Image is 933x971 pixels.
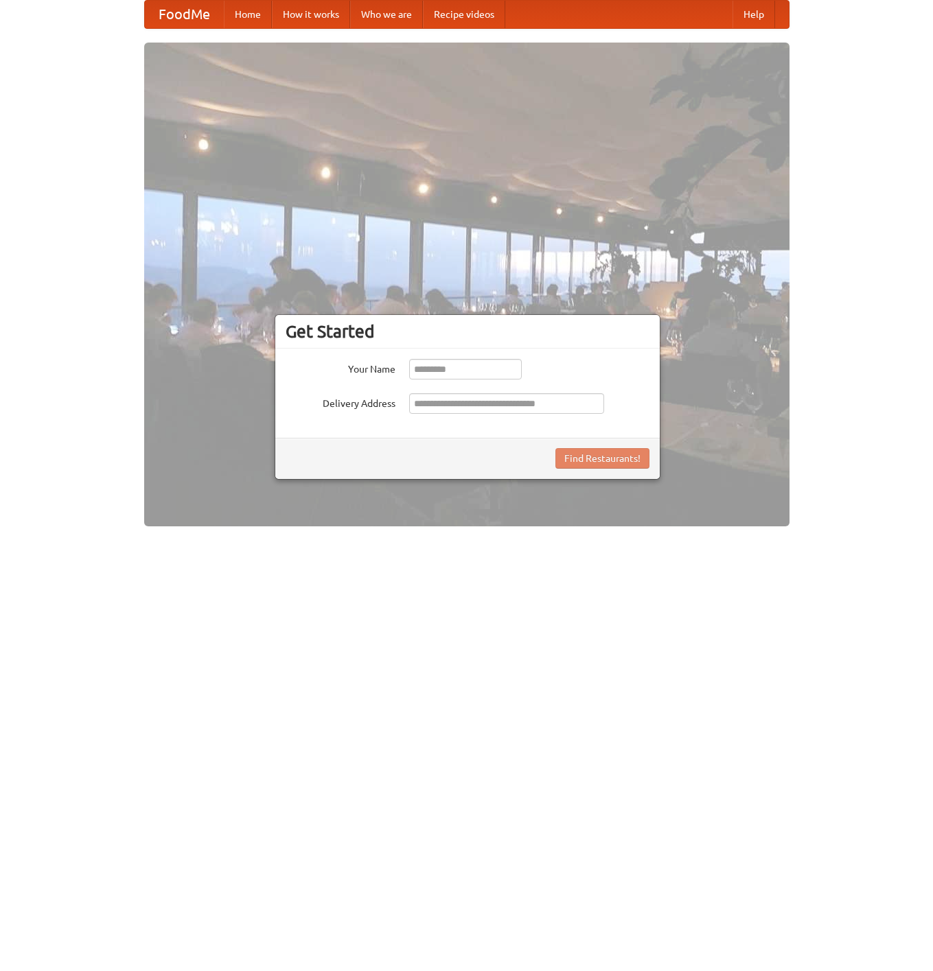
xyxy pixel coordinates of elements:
[224,1,272,28] a: Home
[272,1,350,28] a: How it works
[286,321,649,342] h3: Get Started
[423,1,505,28] a: Recipe videos
[286,359,395,376] label: Your Name
[555,448,649,469] button: Find Restaurants!
[145,1,224,28] a: FoodMe
[350,1,423,28] a: Who we are
[733,1,775,28] a: Help
[286,393,395,410] label: Delivery Address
